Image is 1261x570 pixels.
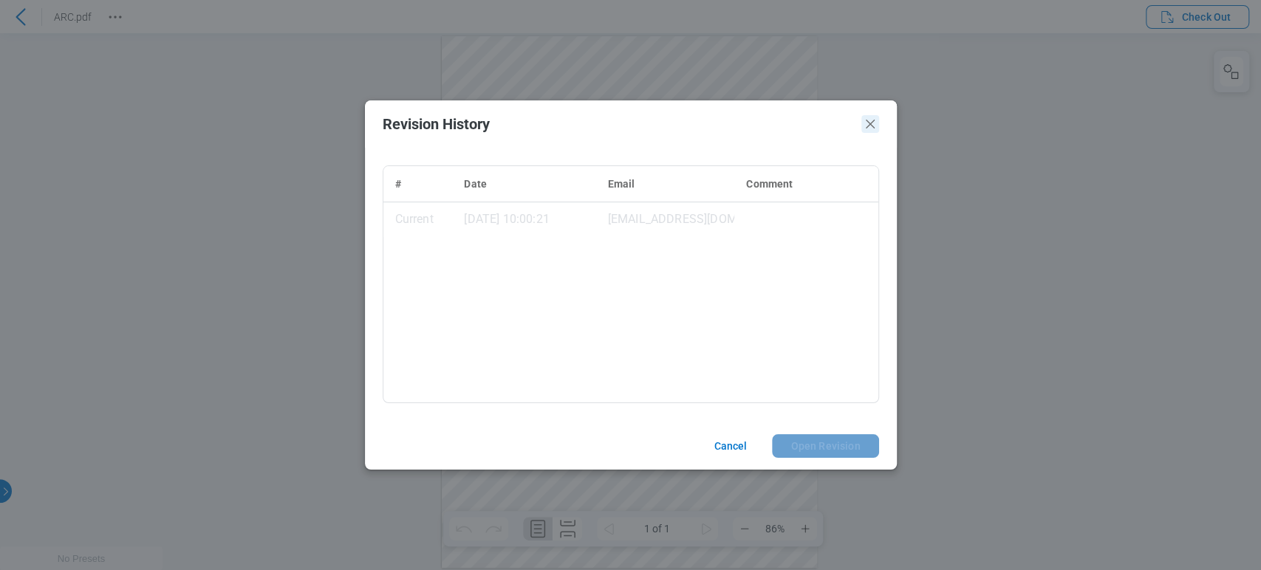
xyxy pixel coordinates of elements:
[696,434,760,458] button: Cancel
[596,202,735,237] td: [EMAIL_ADDRESS][DOMAIN_NAME]
[383,202,453,237] td: Current
[452,202,595,237] td: [DATE] 10:00:21
[772,434,878,458] button: Open Revision
[383,166,878,237] table: Revision history table
[861,115,879,133] button: Close
[383,116,855,132] h2: Revision History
